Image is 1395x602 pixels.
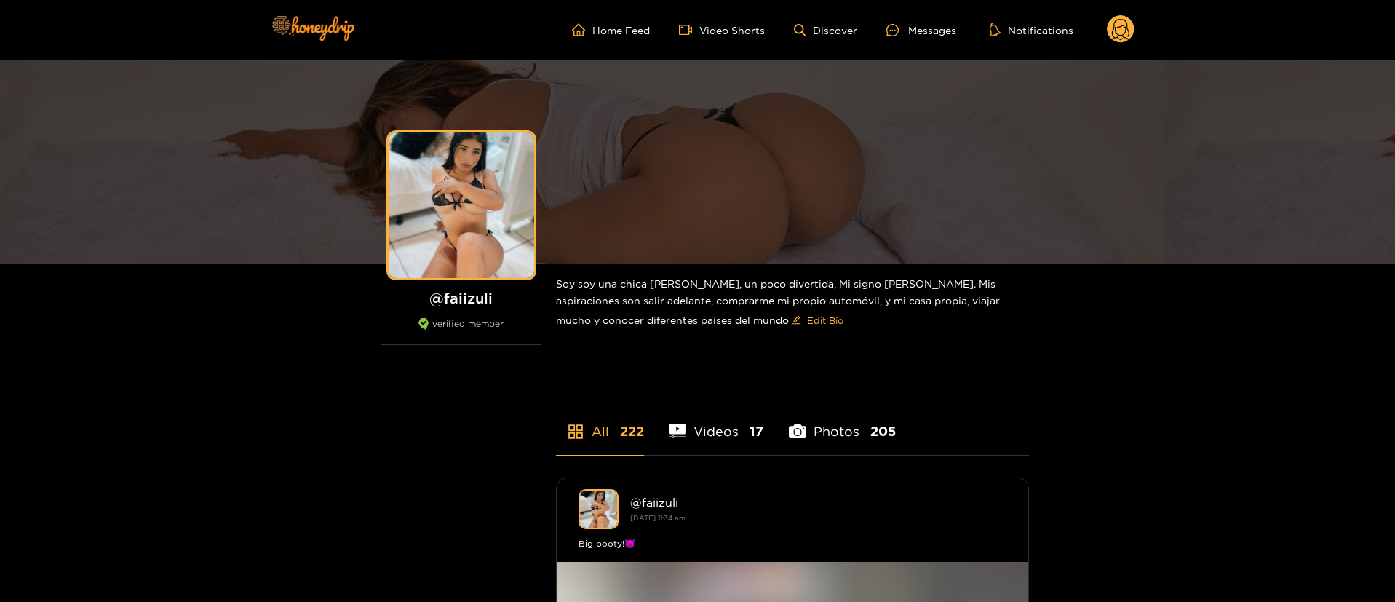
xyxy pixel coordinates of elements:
span: 205 [870,422,896,440]
button: Notifications [985,23,1078,37]
div: Messages [886,22,956,39]
div: @ faiizuli [630,496,1006,509]
a: Home Feed [572,23,650,36]
img: faiizuli [579,489,619,529]
a: Video Shorts [679,23,765,36]
div: Big booty!😈 [579,536,1006,551]
li: Photos [789,389,896,455]
a: Discover [794,24,857,36]
li: All [556,389,644,455]
button: editEdit Bio [789,309,846,332]
span: edit [792,315,801,326]
li: Videos [669,389,764,455]
div: verified member [381,318,541,345]
h1: @ faiizuli [381,289,541,307]
span: home [572,23,592,36]
span: appstore [567,423,584,440]
span: video-camera [679,23,699,36]
div: Soy soy una chica [PERSON_NAME], un poco divertida, Mi signo [PERSON_NAME]. Mis aspiraciones son ... [556,264,1029,344]
span: 17 [750,422,763,440]
span: 222 [620,422,644,440]
small: [DATE] 11:34 am [630,514,685,522]
span: Edit Bio [807,313,843,328]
